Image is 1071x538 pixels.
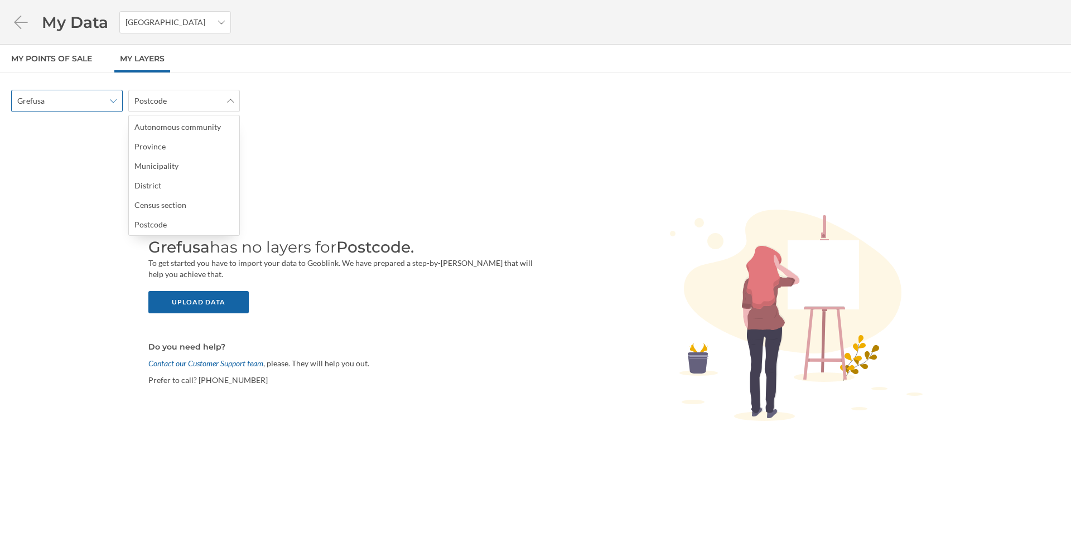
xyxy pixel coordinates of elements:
div: Autonomous community [134,122,221,132]
div: District [134,181,161,190]
span: Postcode [134,95,167,106]
a: My points of sale [6,45,98,72]
strong: Grefusa [148,238,210,256]
p: To get started you have to import your data to Geoblink. We have prepared a step-by-[PERSON_NAME]... [148,258,533,280]
a: My Layers [114,45,170,72]
h1: has no layers for [148,236,533,258]
p: Prefer to call? [PHONE_NUMBER] [148,375,533,386]
div: Municipality [134,161,178,171]
div: Province [134,142,166,151]
div: Postcode [134,220,167,229]
span: Support [22,8,62,18]
span: [GEOGRAPHIC_DATA] [126,17,205,28]
p: , please. They will help you out. [148,358,533,369]
strong: Postcode. [336,238,414,256]
span: Grefusa [17,95,45,106]
a: Contact our Customer Support team [148,358,263,368]
span: My Data [42,12,108,33]
div: Census section [134,200,186,210]
h4: Do you need help? [148,341,533,352]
